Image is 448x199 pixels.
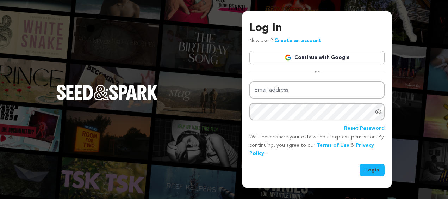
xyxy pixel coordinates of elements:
[56,85,158,114] a: Seed&Spark Homepage
[317,143,349,148] a: Terms of Use
[285,54,292,61] img: Google logo
[375,108,382,115] a: Show password as plain text. Warning: this will display your password on the screen.
[274,38,321,43] a: Create an account
[310,68,324,76] span: or
[344,125,385,133] a: Reset Password
[249,81,385,99] input: Email address
[249,133,385,158] p: We’ll never share your data without express permission. By continuing, you agree to our & .
[249,37,321,45] p: New user?
[56,85,158,100] img: Seed&Spark Logo
[249,51,385,64] a: Continue with Google
[360,164,385,176] button: Login
[249,20,385,37] h3: Log In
